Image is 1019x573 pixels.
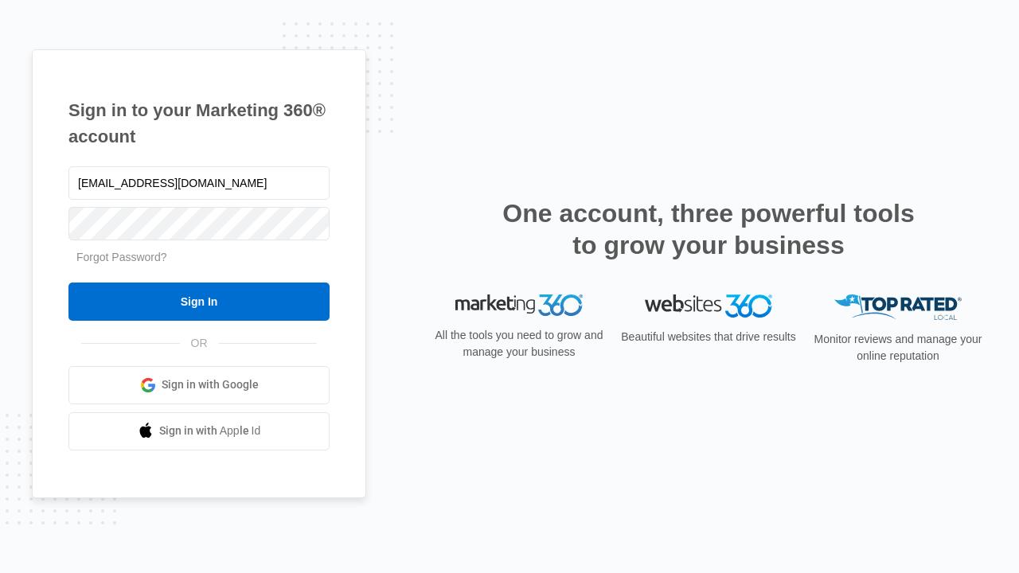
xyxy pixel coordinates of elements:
[498,197,919,261] h2: One account, three powerful tools to grow your business
[430,327,608,361] p: All the tools you need to grow and manage your business
[68,366,330,404] a: Sign in with Google
[180,335,219,352] span: OR
[68,166,330,200] input: Email
[68,412,330,450] a: Sign in with Apple Id
[455,294,583,317] img: Marketing 360
[834,294,962,321] img: Top Rated Local
[159,423,261,439] span: Sign in with Apple Id
[645,294,772,318] img: Websites 360
[76,251,167,263] a: Forgot Password?
[68,97,330,150] h1: Sign in to your Marketing 360® account
[619,329,798,345] p: Beautiful websites that drive results
[809,331,987,364] p: Monitor reviews and manage your online reputation
[68,283,330,321] input: Sign In
[162,376,259,393] span: Sign in with Google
